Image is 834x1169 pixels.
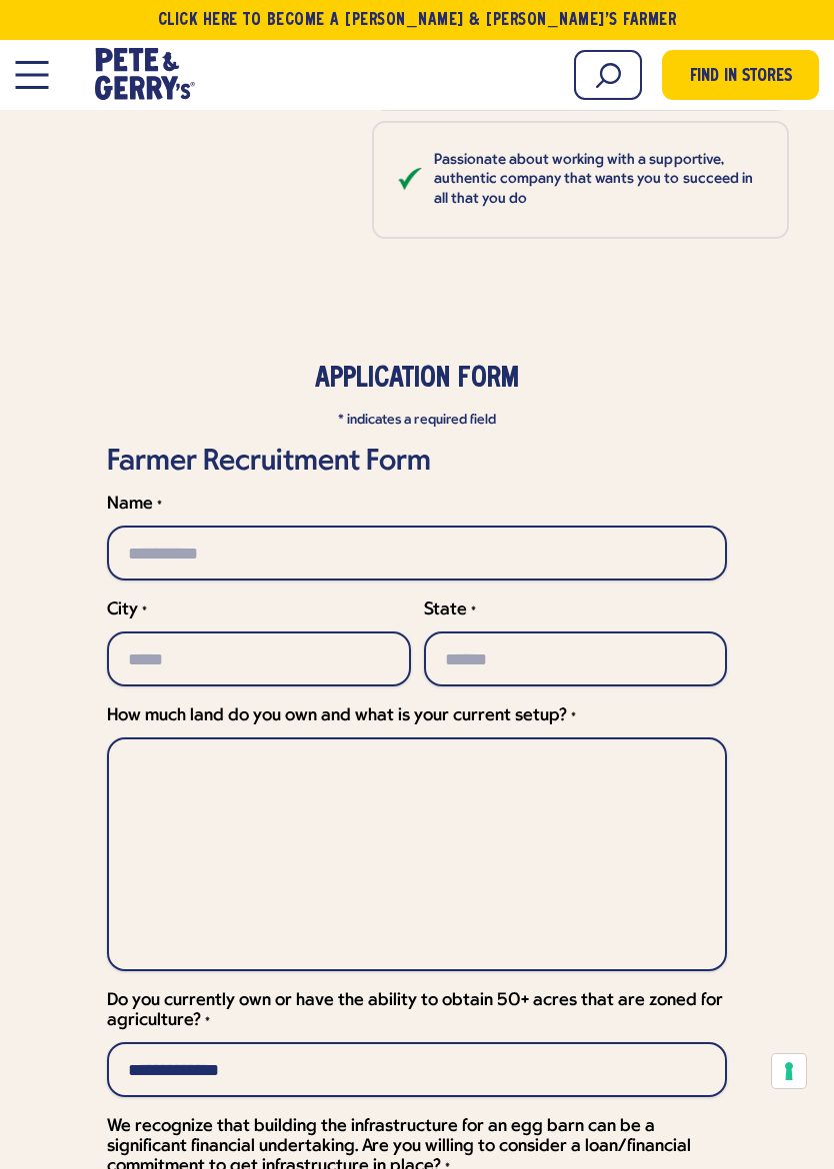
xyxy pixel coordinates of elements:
[690,64,792,91] span: Find in Stores
[107,441,431,485] legend: Farmer Recruitment Form
[107,991,723,1030] span: Do you currently own or have the ability to obtain 50+ acres that are zoned for agriculture?
[107,411,727,431] p: * indicates a required field
[15,61,48,89] button: Open Mobile Menu Modal Dialog
[107,706,567,725] span: How much land do you own and what is your current setup?
[107,495,153,514] span: Name
[772,1054,806,1088] button: Your consent preferences for tracking technologies
[424,600,467,619] span: State
[107,600,138,619] span: City
[574,50,642,100] input: Search
[315,366,519,393] span: Application Form
[662,50,819,100] a: Find in Stores
[434,151,764,210] p: Passionate about working with a supportive, authentic company that wants you to succeed in all th...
